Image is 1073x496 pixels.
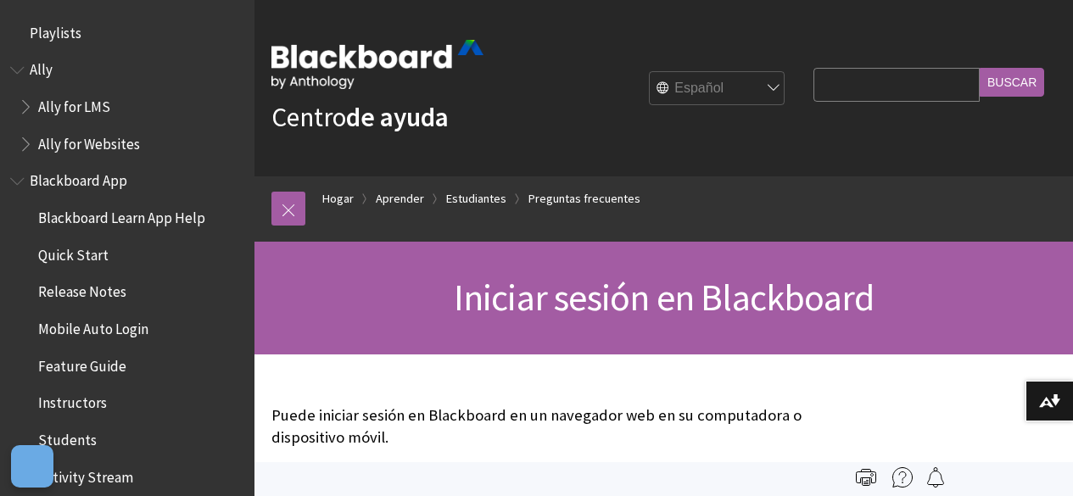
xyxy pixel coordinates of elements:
[38,241,109,264] span: Quick Start
[38,463,133,486] span: Activity Stream
[528,191,640,206] font: Preguntas frecuentes
[30,167,127,190] span: Blackboard App
[271,100,449,134] a: Centrode ayuda
[925,467,946,488] img: Sigue esta página
[454,274,875,320] font: Iniciar sesión en Blackboard
[38,389,107,412] span: Instructors
[38,278,126,301] span: Release Notes
[322,188,354,209] a: Hogar
[980,68,1044,97] input: Buscar
[10,19,244,47] nav: Esquema del libro para listas de reproducción
[30,19,81,42] span: Playlists
[856,467,876,488] img: Imprimir
[271,40,483,89] img: Pizarra de Antología
[11,445,53,488] button: Abrir preferencias
[322,191,354,206] font: Hogar
[376,188,424,209] a: Aprender
[376,191,424,206] font: Aprender
[38,426,97,449] span: Students
[271,405,802,447] font: Puede iniciar sesión en Blackboard en un navegador web en su computadora o dispositivo móvil.
[10,56,244,159] nav: Esquema del libro para Antología Ayuda de Ally
[892,467,913,488] img: Más ayuda
[38,352,126,375] span: Feature Guide
[30,56,53,79] span: Ally
[446,191,506,206] font: Estudiantes
[650,72,785,106] select: Selector de idioma del sitio
[38,315,148,337] span: Mobile Auto Login
[528,188,640,209] a: Preguntas frecuentes
[38,203,205,226] span: Blackboard Learn App Help
[38,92,110,115] span: Ally for LMS
[446,188,506,209] a: Estudiantes
[38,130,140,153] span: Ally for Websites
[346,100,449,134] font: de ayuda
[271,100,346,134] font: Centro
